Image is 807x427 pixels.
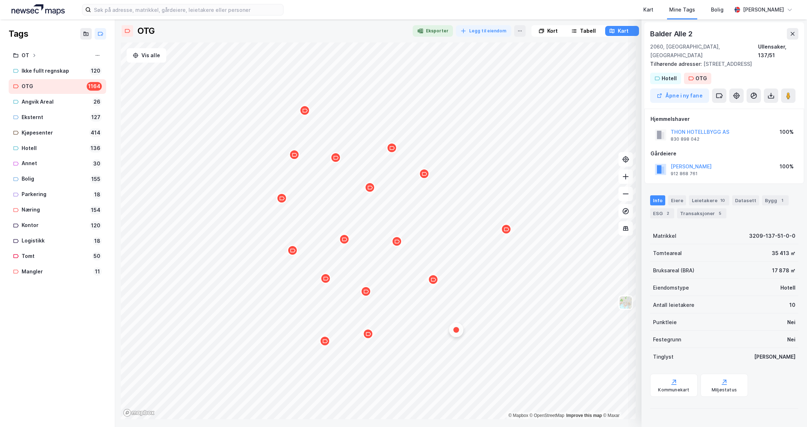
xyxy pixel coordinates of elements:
div: Hotell [662,74,677,83]
div: Kommunekart [658,387,689,393]
div: Map marker [319,336,330,346]
div: Map marker [501,224,512,235]
div: Angvik Areal [22,97,89,106]
div: Ullensaker, 137/51 [758,42,798,60]
a: Mapbox [508,413,528,418]
div: Map marker [330,152,341,163]
button: Åpne i ny fane [650,88,709,103]
div: 10 [719,197,726,204]
a: Kjøpesenter414 [9,126,106,140]
div: 2 [664,210,671,217]
input: Søk på adresse, matrikkel, gårdeiere, leietakere eller personer [91,4,283,15]
img: Z [619,296,633,309]
img: logo.a4113a55bc3d86da70a041830d287a7e.svg [12,4,65,15]
a: Improve this map [566,413,602,418]
div: 830 898 042 [671,136,699,142]
div: Bolig [711,5,724,14]
div: Eiere [668,195,686,205]
div: Map marker [299,105,310,116]
div: Map marker [386,142,397,153]
div: [PERSON_NAME] [743,5,784,14]
div: Ikke fullt regnskap [22,67,87,76]
div: Kjøpesenter [22,128,86,137]
div: 912 868 761 [671,171,698,177]
div: 11 [93,267,102,276]
div: ESG [650,208,674,218]
div: 30 [92,159,102,168]
div: 17 878 ㎡ [772,266,795,275]
a: Tomt50 [9,249,106,264]
div: Hotell [22,144,86,153]
div: 18 [93,190,102,199]
div: Map marker [320,273,331,284]
a: Næring154 [9,203,106,217]
canvas: Map [121,42,636,419]
a: OTG1164 [9,79,106,94]
iframe: Chat Widget [771,392,807,427]
a: Bolig155 [9,172,106,186]
div: Nei [787,318,795,327]
div: Bygg [762,195,789,205]
a: Parkering18 [9,187,106,202]
div: Antall leietakere [653,301,694,309]
div: Map marker [453,327,459,333]
div: Mine Tags [669,5,695,14]
div: 3209-137-51-0-0 [749,232,795,240]
div: Mangler [22,267,90,276]
div: Annet [22,159,89,168]
div: 414 [89,128,102,137]
div: Map marker [428,274,439,285]
a: Mapbox homepage [123,409,155,417]
div: Map marker [289,149,300,160]
div: Map marker [391,236,402,247]
div: Kart [643,5,653,14]
div: Tags [9,28,28,40]
button: Legg til eiendom [456,25,511,37]
div: Map marker [419,168,430,179]
div: 2060, [GEOGRAPHIC_DATA], [GEOGRAPHIC_DATA] [650,42,758,60]
div: 50 [92,252,102,260]
a: Mangler11 [9,264,106,279]
a: Angvik Areal26 [9,95,106,109]
div: Kontor [22,221,87,230]
div: OT [22,51,29,60]
a: Kontor120 [9,218,106,233]
div: Map marker [339,234,350,245]
div: Tabell [580,27,596,35]
div: Bolig [22,174,87,183]
div: Kort [547,27,558,35]
div: 127 [90,113,102,122]
div: Hjemmelshaver [650,115,798,123]
div: [STREET_ADDRESS] [650,60,793,68]
a: Annet30 [9,156,106,171]
div: Logistikk [22,236,90,245]
div: Leietakere [689,195,729,205]
div: Punktleie [653,318,677,327]
div: Eiendomstype [653,283,689,292]
div: Map marker [287,245,298,256]
div: 35 413 ㎡ [772,249,795,258]
a: Maxar [603,413,620,418]
div: Matrikkel [653,232,676,240]
div: 136 [89,144,102,153]
div: 120 [90,221,102,230]
div: 120 [90,67,102,75]
div: Miljøstatus [712,387,737,393]
div: 5 [716,210,724,217]
div: Gårdeiere [650,149,798,158]
a: Ikke fullt regnskap120 [9,64,106,78]
div: OTG [137,25,155,37]
div: Transaksjoner [677,208,726,218]
a: Eksternt127 [9,110,106,125]
div: 10 [789,301,795,309]
div: Bruksareal (BRA) [653,266,694,275]
a: OpenStreetMap [530,413,565,418]
div: Tomt [22,252,89,261]
div: 100% [780,162,794,171]
div: Parkering [22,190,90,199]
div: 100% [780,128,794,136]
div: Balder Alle 2 [650,28,694,40]
div: Tomteareal [653,249,682,258]
div: 26 [92,97,102,106]
div: 154 [90,206,102,214]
